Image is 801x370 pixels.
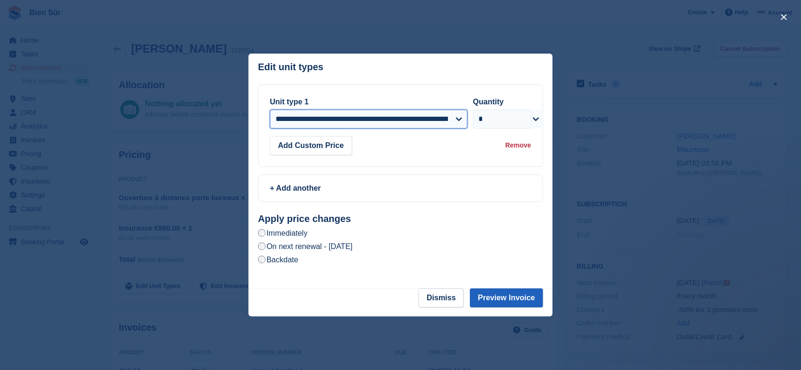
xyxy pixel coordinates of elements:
label: Quantity [473,98,504,106]
div: + Add another [270,183,531,194]
label: Immediately [258,228,307,238]
strong: Apply price changes [258,213,351,224]
input: Backdate [258,256,266,263]
div: Remove [505,140,531,150]
label: On next renewal - [DATE] [258,241,353,251]
button: close [776,9,791,25]
p: Edit unit types [258,62,324,73]
a: + Add another [258,175,543,202]
button: Preview Invoice [470,288,543,307]
button: Add Custom Price [270,136,352,155]
input: On next renewal - [DATE] [258,242,266,250]
label: Unit type 1 [270,98,309,106]
label: Backdate [258,255,298,265]
button: Dismiss [419,288,464,307]
input: Immediately [258,229,266,237]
